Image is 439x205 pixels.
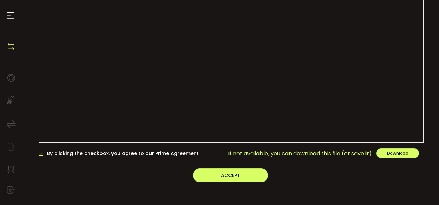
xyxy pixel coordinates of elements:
[359,130,439,205] iframe: Chat Widget
[228,149,373,158] span: If not available, you can download this file (or save it).
[193,168,268,182] button: ACCEPT
[221,172,240,179] span: ACCEPT
[6,41,16,52] img: N4P5cjLOiQAAAABJRU5ErkJggg==
[43,150,199,157] span: By clicking the checkbox, you agree to our Prime Agreement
